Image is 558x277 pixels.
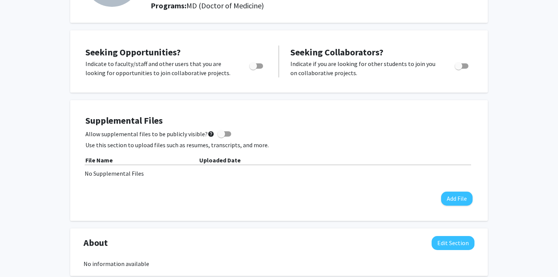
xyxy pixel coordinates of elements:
[441,192,473,206] button: Add File
[6,243,32,271] iframe: Chat
[85,115,473,126] h4: Supplemental Files
[84,236,108,250] span: About
[151,1,474,10] h2: Programs:
[452,59,473,71] div: Toggle
[290,59,440,77] p: Indicate if you are looking for other students to join you on collaborative projects.
[432,236,474,250] button: Edit About
[85,156,113,164] b: File Name
[85,129,214,138] span: Allow supplemental files to be publicly visible?
[85,140,473,150] p: Use this section to upload files such as resumes, transcripts, and more.
[208,129,214,138] mat-icon: help
[85,169,473,178] div: No Supplemental Files
[85,46,181,58] span: Seeking Opportunities?
[199,156,241,164] b: Uploaded Date
[290,46,383,58] span: Seeking Collaborators?
[84,259,474,268] div: No information available
[186,1,264,10] span: MD (Doctor of Medicine)
[85,59,235,77] p: Indicate to faculty/staff and other users that you are looking for opportunities to join collabor...
[246,59,267,71] div: Toggle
